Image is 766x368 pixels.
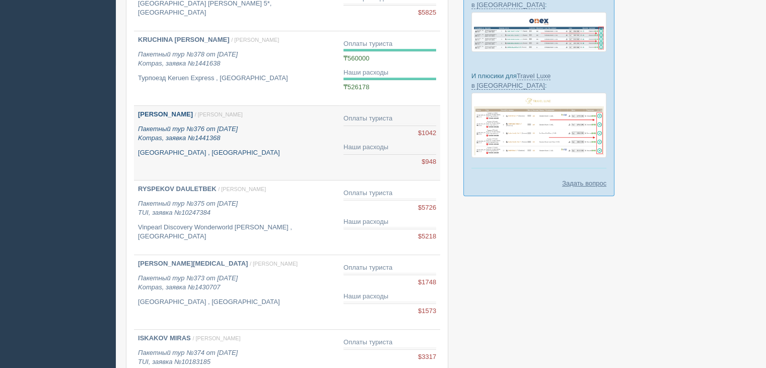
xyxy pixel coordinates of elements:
[138,36,230,43] b: KRUCHINA [PERSON_NAME]
[138,274,238,291] i: Пакетный тур №373 от [DATE] Kompas, заявка №1430707
[418,352,436,362] span: $3317
[418,129,436,138] span: $1042
[343,263,436,273] div: Оплаты туриста
[134,31,339,105] a: KRUCHINA [PERSON_NAME] / [PERSON_NAME] Пакетный тур №378 от [DATE]Kompas, заявка №1441638 Турпоез...
[418,232,436,241] span: $5218
[195,111,243,117] span: / [PERSON_NAME]
[138,185,217,193] b: RYSPEKOV DAULETBEK
[418,306,436,316] span: $1573
[418,8,436,18] span: $5825
[192,335,240,341] span: / [PERSON_NAME]
[138,110,193,118] b: [PERSON_NAME]
[471,72,550,90] a: Travel Luxe в [GEOGRAPHIC_DATA]
[418,203,436,213] span: $5726
[218,186,266,192] span: / [PERSON_NAME]
[471,93,606,158] img: travel-luxe-%D0%BF%D0%BE%D0%B4%D0%B1%D0%BE%D1%80%D0%BA%D0%B0-%D1%81%D1%80%D0%BC-%D0%B4%D0%BB%D1%8...
[138,223,335,241] p: Vinpearl Discovery Wonderworld [PERSON_NAME] , [GEOGRAPHIC_DATA]
[138,260,248,267] b: [PERSON_NAME][MEDICAL_DATA]
[134,106,339,180] a: [PERSON_NAME] / [PERSON_NAME] Пакетный тур №376 от [DATE]Kompas, заявка №1441368 [GEOGRAPHIC_DATA...
[471,12,606,52] img: onex-tour-proposal-crm-for-travel-agency.png
[471,71,606,90] p: И плюсики для :
[138,74,335,83] p: Турпоезд Keruen Express , [GEOGRAPHIC_DATA]
[562,178,606,188] a: Задать вопрос
[231,37,279,43] span: / [PERSON_NAME]
[343,83,369,91] span: ₸526178
[343,292,436,301] div: Наши расходы
[134,180,339,255] a: RYSPEKOV DAULETBEK / [PERSON_NAME] Пакетный тур №375 от [DATE]TUI, заявка №10247384 Vinpearl Disc...
[422,157,436,167] span: $948
[250,261,298,267] span: / [PERSON_NAME]
[343,189,436,198] div: Оплаты туриста
[138,334,191,342] b: ISKAKOV MIRAS
[343,217,436,227] div: Наши расходы
[138,200,238,217] i: Пакетный тур №375 от [DATE] TUI, заявка №10247384
[138,148,335,158] p: [GEOGRAPHIC_DATA] , [GEOGRAPHIC_DATA]
[138,349,238,366] i: Пакетный тур №374 от [DATE] TUI, заявка №10183185
[343,39,436,49] div: Оплаты туриста
[138,50,238,68] i: Пакетный тур №378 от [DATE] Kompas, заявка №1441638
[343,114,436,124] div: Оплаты туриста
[418,278,436,287] span: $1748
[138,125,238,142] i: Пакетный тур №376 от [DATE] Kompas, заявка №1441368
[343,143,436,152] div: Наши расходы
[138,297,335,307] p: [GEOGRAPHIC_DATA] , [GEOGRAPHIC_DATA]
[134,255,339,329] a: [PERSON_NAME][MEDICAL_DATA] / [PERSON_NAME] Пакетный тур №373 от [DATE]Kompas, заявка №1430707 [G...
[343,54,369,62] span: ₸560000
[343,68,436,78] div: Наши расходы
[343,338,436,347] div: Оплаты туриста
